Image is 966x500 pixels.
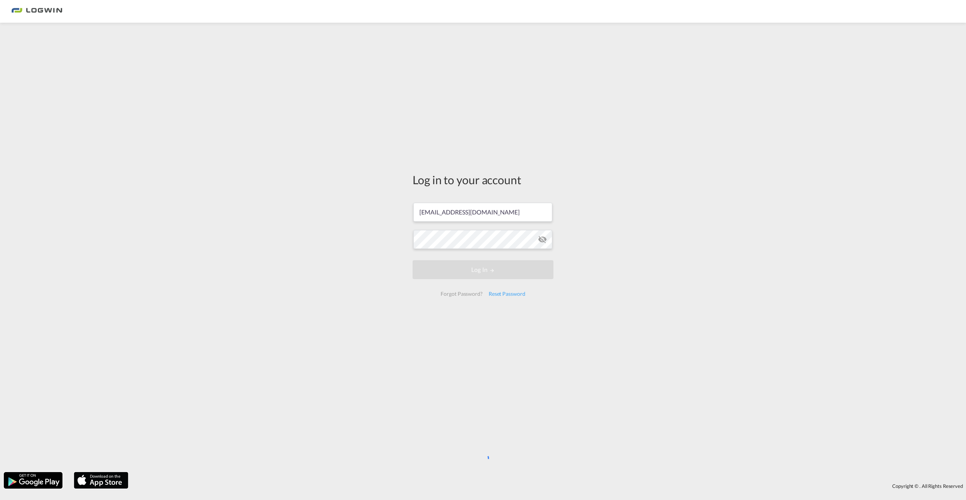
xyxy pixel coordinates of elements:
md-icon: icon-eye-off [538,235,547,244]
div: Copyright © . All Rights Reserved [132,480,966,492]
div: Reset Password [486,287,528,301]
img: apple.png [73,471,129,489]
input: Enter email/phone number [413,203,552,222]
div: Forgot Password? [438,287,485,301]
button: LOGIN [413,260,553,279]
div: Log in to your account [413,172,553,188]
img: google.png [3,471,63,489]
img: bc73a0e0d8c111efacd525e4c8ad7d32.png [11,3,62,20]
